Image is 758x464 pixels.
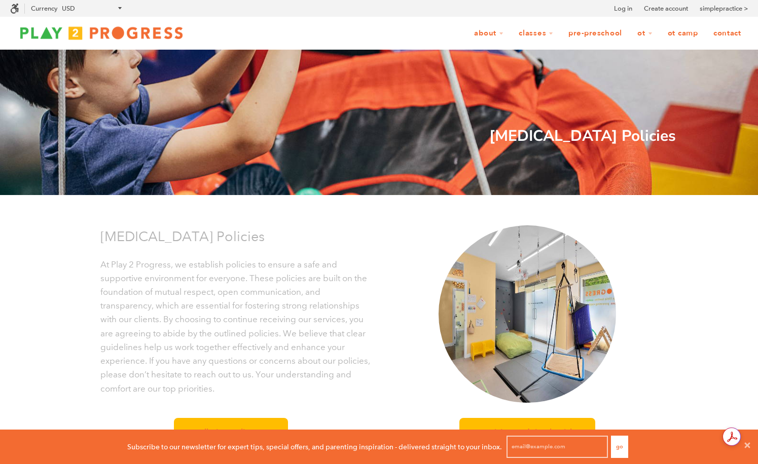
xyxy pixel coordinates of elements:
a: OT [631,24,659,43]
span: Cancellation Policy [182,426,254,439]
img: Play2Progress logo [10,23,193,43]
p: Subscribe to our newsletter for expert tips, special offers, and parenting inspiration - delivere... [127,441,502,452]
input: email@example.com [507,436,608,458]
button: Go [611,436,628,458]
a: Pre-Preschool [562,24,629,43]
a: simplepractice > [700,4,748,14]
label: Currency [31,5,57,12]
a: About [467,24,510,43]
p: [MEDICAL_DATA] Policies [100,225,372,247]
a: Classes [512,24,560,43]
a: Supervision and timely pick-up [459,418,595,447]
span: Supervision and timely pick-up [467,426,588,439]
a: Create account [644,4,688,14]
a: Log in [614,4,632,14]
strong: [MEDICAL_DATA] Policies [489,126,676,146]
a: Contact [707,24,748,43]
a: OT Camp [661,24,705,43]
a: Cancellation Policy [174,418,288,447]
p: At Play 2 Progress, we establish policies to ensure a safe and supportive environment for everyon... [100,258,372,396]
